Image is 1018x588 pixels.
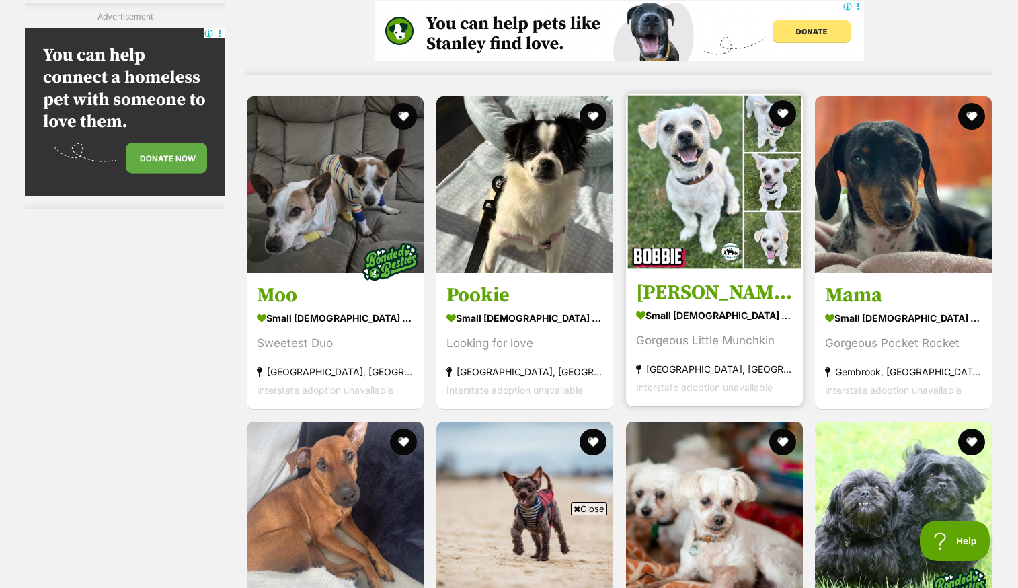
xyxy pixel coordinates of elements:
[825,283,982,308] h3: Mama
[390,429,417,455] button: favourite
[436,272,613,409] a: Pookie small [DEMOGRAPHIC_DATA] Dog Looking for love [GEOGRAPHIC_DATA], [GEOGRAPHIC_DATA] Interst...
[571,502,607,515] span: Close
[446,283,603,308] h3: Pookie
[815,272,992,409] a: Mama small [DEMOGRAPHIC_DATA] Dog Gorgeous Pocket Rocket Gembrook, [GEOGRAPHIC_DATA] Interstate a...
[920,521,991,561] iframe: Help Scout Beacon - Open
[257,308,414,328] strong: small [DEMOGRAPHIC_DATA] Dog
[636,332,793,350] div: Gorgeous Little Munchkin
[636,305,793,325] strong: small [DEMOGRAPHIC_DATA] Dog
[257,384,393,396] span: Interstate adoption unavailable
[636,280,793,305] h3: [PERSON_NAME]
[636,360,793,378] strong: [GEOGRAPHIC_DATA], [GEOGRAPHIC_DATA]
[825,334,982,353] div: Gorgeous Pocket Rocket
[580,429,606,455] button: favourite
[825,384,962,396] span: Interstate adoption unavailable
[247,272,424,409] a: Moo small [DEMOGRAPHIC_DATA] Dog Sweetest Duo [GEOGRAPHIC_DATA], [GEOGRAPHIC_DATA] Interstate ado...
[769,100,795,127] button: favourite
[825,363,982,381] strong: Gembrook, [GEOGRAPHIC_DATA]
[446,334,603,353] div: Looking for love
[626,94,803,270] img: Bobbie - Maltese Dog
[958,429,985,455] button: favourite
[257,363,414,381] strong: [GEOGRAPHIC_DATA], [GEOGRAPHIC_DATA]
[390,103,417,130] button: favourite
[264,521,754,581] iframe: Advertisement
[580,103,606,130] button: favourite
[815,96,992,273] img: Mama - Dachshund (Miniature Smooth Haired) Dog
[825,308,982,328] strong: small [DEMOGRAPHIC_DATA] Dog
[446,363,603,381] strong: [GEOGRAPHIC_DATA], [GEOGRAPHIC_DATA]
[636,381,773,393] span: Interstate adoption unavailable
[25,3,225,210] div: Advertisement
[375,1,864,61] iframe: Advertisement
[446,384,583,396] span: Interstate adoption unavailable
[446,308,603,328] strong: small [DEMOGRAPHIC_DATA] Dog
[436,96,613,273] img: Pookie - Chihuahua Dog
[958,103,985,130] button: favourite
[626,270,803,406] a: [PERSON_NAME] small [DEMOGRAPHIC_DATA] Dog Gorgeous Little Munchkin [GEOGRAPHIC_DATA], [GEOGRAPHI...
[25,28,225,196] iframe: Advertisement
[769,429,795,455] button: favourite
[247,96,424,273] img: Moo - Jack Russell Terrier Dog
[257,334,414,353] div: Sweetest Duo
[257,283,414,308] h3: Moo
[356,228,424,295] img: bonded besties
